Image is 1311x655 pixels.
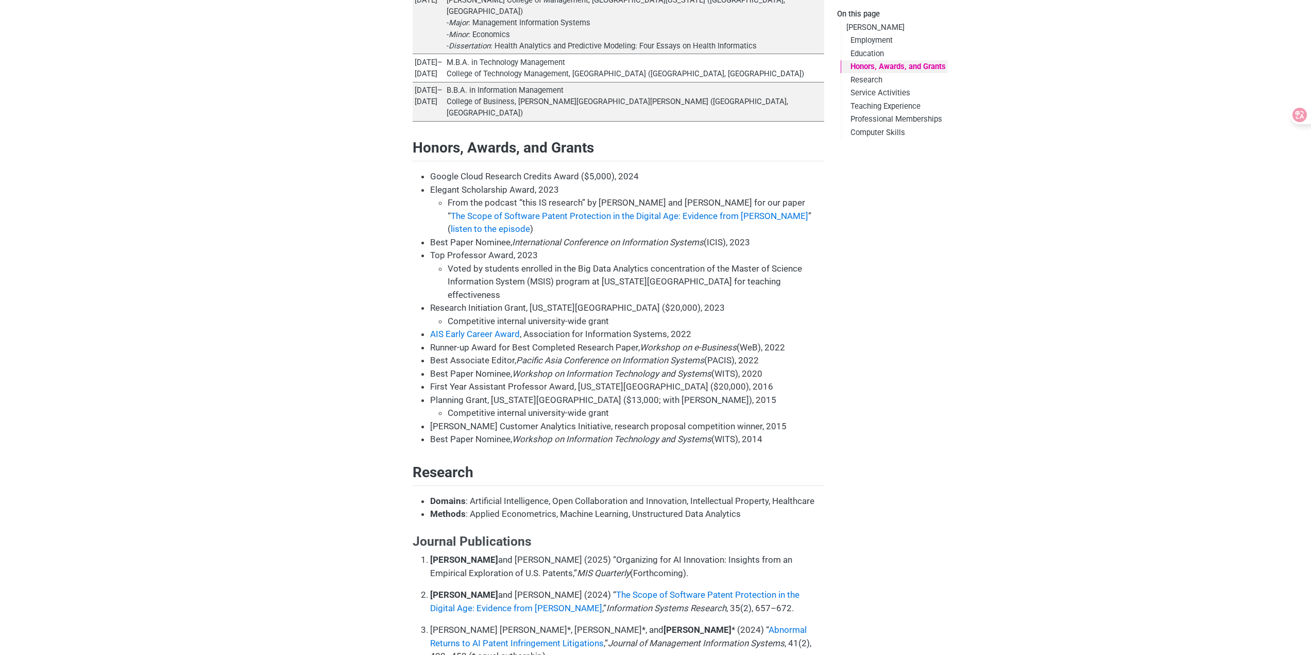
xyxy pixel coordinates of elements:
em: Workshop on Information Technology and Systems [512,368,711,379]
li: From the podcast “this IS research” by [PERSON_NAME] and [PERSON_NAME] for our paper “ ” ( ) [448,196,824,236]
li: Planning Grant, [US_STATE][GEOGRAPHIC_DATA] ($13,000; with [PERSON_NAME]), 2015 [430,394,824,420]
li: , Association for Information Systems, 2022 [430,328,824,341]
a: Service Activities [841,87,948,99]
strong: Methods [430,509,466,519]
li: : Artificial Intelligence, Open Collaboration and Innovation, Intellectual Property, Healthcare [430,495,824,508]
li: Voted by students enrolled in the Big Data Analytics concentration of the Master of Science Infor... [448,262,824,302]
li: : Applied Econometrics, Machine Learning, Unstructured Data Analytics [430,508,824,521]
h2: Honors, Awards, and Grants [413,139,824,161]
a: Honors, Awards, and Grants [841,60,948,73]
em: International Conference on Information Systems [512,237,704,247]
td: [DATE]–[DATE] [413,54,445,82]
a: Professional Memberships [841,113,948,126]
li: Best Paper Nominee, (WITS), 2020 [430,367,824,381]
td: [DATE]–[DATE] [413,82,445,121]
td: B.B.A. in Information Management College of Business, [PERSON_NAME][GEOGRAPHIC_DATA][PERSON_NAME]... [445,82,824,121]
em: Journal of Management Information Systems [608,638,785,648]
li: Google Cloud Research Credits Award ($5,000), 2024 [430,170,824,183]
li: Best Paper Nominee, (WITS), 2014 [430,433,824,446]
li: Best Paper Nominee, (ICIS), 2023 [430,236,824,249]
li: [PERSON_NAME] Customer Analytics Initiative, research proposal competition winner, 2015 [430,420,824,433]
a: The Scope of Software Patent Protection in the Digital Age: Evidence from [PERSON_NAME] [430,590,799,613]
h2: On this page [837,10,948,19]
em: Workshop on Information Technology and Systems [512,434,711,444]
li: Top Professor Award, 2023 [430,249,824,301]
a: Research [841,73,948,86]
li: Competitive internal university-wide grant [448,407,824,420]
strong: [PERSON_NAME] [663,625,731,635]
li: Research Initiation Grant, [US_STATE][GEOGRAPHIC_DATA] ($20,000), 2023 [430,301,824,328]
li: Competitive internal university-wide grant [448,315,824,328]
strong: [PERSON_NAME] [430,590,498,600]
a: listen to the episode [451,224,530,234]
li: Best Associate Editor, (PACIS), 2022 [430,354,824,367]
em: Major [449,18,468,27]
a: Employment [841,34,948,47]
li: First Year Assistant Professor Award, [US_STATE][GEOGRAPHIC_DATA] ($20,000), 2016 [430,380,824,394]
h2: Research [413,464,824,486]
p: and [PERSON_NAME] (2025) “Organizing for AI Innovation: Insights from an Empirical Exploration of... [430,553,824,580]
h3: Journal Publications [413,534,824,549]
strong: Domains [430,496,466,506]
li: Runner-up Award for Best Completed Research Paper, (WeB), 2022 [430,341,824,355]
em: Dissertation [449,41,490,51]
td: M.B.A. in Technology Management College of Technology Management, [GEOGRAPHIC_DATA] ([GEOGRAPHIC_... [445,54,824,82]
a: AIS Early Career Award [430,329,520,339]
a: Computer Skills [841,126,948,139]
em: Information Systems Research [606,603,726,613]
a: [PERSON_NAME] [841,21,948,33]
em: Workshop on e-Business [640,342,737,352]
a: Teaching Experience [841,99,948,112]
a: Abnormal Returns to AI Patent Infringement Litigations [430,625,807,648]
li: Elegant Scholarship Award, 2023 [430,183,824,236]
a: The Scope of Software Patent Protection in the Digital Age: Evidence from [PERSON_NAME] [451,211,808,221]
em: Pacific Asia Conference on Information Systems [516,355,704,365]
a: Education [841,47,948,60]
strong: [PERSON_NAME] [430,555,498,565]
em: Minor [449,30,468,39]
em: MIS Quarterly [577,568,630,578]
p: and [PERSON_NAME] (2024) “ ,” , 35(2), 657–672. [430,589,824,615]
